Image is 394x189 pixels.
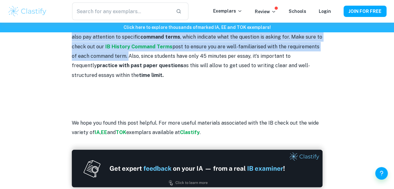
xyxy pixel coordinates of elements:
p: Exemplars [213,8,242,14]
p: We hope you found this post helpful. For more useful materials associated with the IB check out t... [72,118,323,138]
a: IB History Command Terms [105,44,172,50]
a: Clastify [180,129,200,135]
img: Ad [72,150,323,187]
button: JOIN FOR FREE [344,6,386,17]
strong: command terms [140,34,180,40]
img: Clastify logo [8,5,47,18]
p: When writing essays, it’s vital to and avoid going off-topic. Students should also pay attention ... [72,23,323,80]
button: Help and Feedback [375,167,388,180]
a: Schools [289,9,306,14]
a: IA [95,129,100,135]
strong: time limit. [139,72,164,78]
a: EE [101,129,107,135]
p: Review [255,8,276,15]
strong: practice with past paper questions [97,62,183,68]
h6: Click here to explore thousands of marked IA, EE and TOK exemplars ! [1,24,393,31]
a: TOK [116,129,126,135]
a: Login [319,9,331,14]
input: Search for any exemplars... [72,3,171,20]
